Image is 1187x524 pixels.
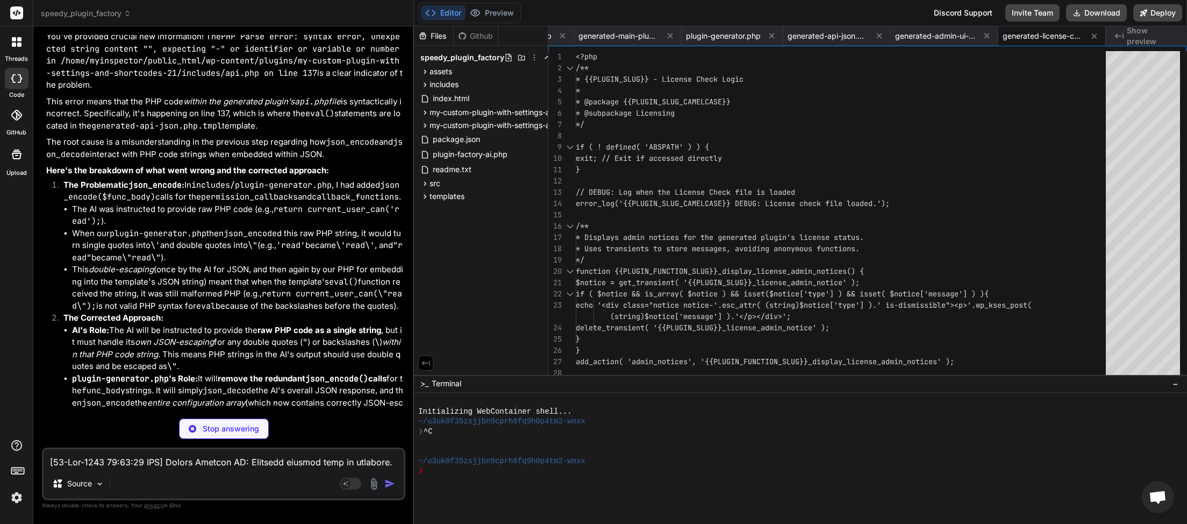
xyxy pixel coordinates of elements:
[576,74,743,84] span: * {{PLUGIN_SLUG}} - License Check Logic
[72,240,403,263] code: "read"
[576,300,756,310] span: echo '<div class="notice notice-'.esc_attr
[144,502,163,508] span: privacy
[72,373,403,421] li: It will for the strings. It will simply the AI's overall JSON response, and then the (which now c...
[72,324,403,373] li: The AI will be instructed to provide the , but it must handle its for any double quotes ( ) or ba...
[196,301,216,311] code: eval
[421,5,466,20] button: Editor
[791,187,795,197] span: d
[191,180,332,190] code: includes/plugin-generator.php
[576,357,791,366] span: add_action( 'admin_notices', '{{PLUGIN_FUNCTION_SL
[576,142,709,152] span: if ( ! defined( 'ABSPATH' ) ) {
[984,289,989,299] span: {
[576,278,774,287] span: $notice = get_transient( '{{PLUGIN_SLUG}}_lice
[430,178,440,189] span: src
[548,288,562,300] div: 22
[548,96,562,108] div: 5
[791,357,954,366] span: UG}}_display_license_admin_notices' );
[147,398,245,408] em: entire configuration array
[576,97,731,107] span: * @package {{PLUGIN_SLUG_CAMELCASE}}
[774,278,860,287] span: nse_admin_notice' );
[151,240,160,251] code: \'
[432,163,473,176] span: readme.txt
[46,137,403,160] code: json_decode
[424,427,433,436] span: ^C
[95,479,104,488] img: Pick Models
[418,407,571,416] span: Initializing WebContainer shell...
[72,288,402,311] code: return current_user_can(\"read\");
[430,107,620,118] span: my-custom-plugin-with-settings-and-shortcodes-ver5
[72,373,169,384] code: plugin-generator.php
[72,203,403,228] li: The AI was instructed to provide raw PHP code (e.g., ).
[432,148,509,161] span: plugin-factory-ai.php
[91,121,222,131] code: generated-api-json.php.tmpl
[135,337,214,347] em: own JSON-escaping
[1066,4,1127,22] button: Download
[466,5,518,20] button: Preview
[46,136,403,160] p: The root cause is a misunderstanding in the previous step regarding how and interact with PHP cod...
[576,153,722,163] span: exit; // Exit if accessed directly
[576,52,597,61] span: <?php
[368,478,380,490] img: attachment
[1172,378,1178,389] span: −
[563,62,577,74] div: Click to collapse the range.
[786,244,860,253] span: nymous functions.
[548,187,562,198] div: 13
[430,66,452,77] span: assets
[329,277,358,287] code: eval()
[418,466,424,476] span: ❯
[183,96,341,107] em: within the generated plugin's file
[548,198,562,209] div: 14
[375,337,380,348] code: \
[167,361,177,372] code: \"
[563,266,577,277] div: Click to collapse the range.
[63,180,399,203] code: json_encode($func_body)
[63,179,403,203] p: In , I had added calls for the and .
[420,378,428,389] span: >_
[786,232,864,242] span: 's license status.
[769,289,984,299] span: $notice['type'] ) && isset( $notice['message'] ) )
[203,385,256,396] code: json_decode
[548,119,562,130] div: 7
[454,31,498,41] div: Github
[122,252,161,263] code: \"read\"
[201,192,298,202] code: permission_callbacks
[432,378,461,389] span: Terminal
[548,266,562,277] div: 20
[6,128,26,137] label: GitHub
[548,356,562,367] div: 27
[218,373,387,384] strong: remove the redundant calls
[548,108,562,119] div: 6
[276,240,305,251] code: 'read'
[1003,31,1083,41] span: generated-license-check.php.tmpl
[548,243,562,254] div: 18
[576,165,580,174] span: }
[791,199,890,208] span: e check file loaded.');
[548,62,562,74] div: 2
[548,164,562,175] div: 11
[46,165,329,175] strong: Here's the breakdown of what went wrong and the corrected approach:
[336,240,375,251] code: \'read\'
[41,8,131,19] span: speedy_plugin_factory
[63,180,184,190] strong: The Problematic :
[6,168,27,178] label: Upload
[971,300,1032,310] span: .wp_kses_post(
[756,323,830,332] span: _admin_notice' );
[756,300,971,310] span: ( (string)$notice['type'] ).' is-dismissible"><p>'
[548,322,562,334] div: 24
[548,209,562,221] div: 15
[548,141,562,153] div: 9
[418,427,424,436] span: ❯
[927,4,999,22] div: Discord Support
[563,221,577,232] div: Click to collapse the range.
[578,31,659,41] span: generated-main-plugin.php.tmpl
[610,311,791,321] span: (string)$notice['message'] ).'</p></div>';
[432,92,470,105] span: index.html
[430,191,464,202] span: templates
[791,266,864,276] span: admin_notices() {
[548,232,562,243] div: 17
[548,74,562,85] div: 3
[418,456,585,466] span: ~/u3uk0f35zsjjbn9cprh6fq9h0p4tm2-wnxx
[1142,481,1174,513] div: Open chat
[576,244,786,253] span: * Uses transients to store messages, avoiding ano
[46,31,404,79] code: PHP Parse error: syntax error, unexpected string content "", expecting "-" or identifier or varia...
